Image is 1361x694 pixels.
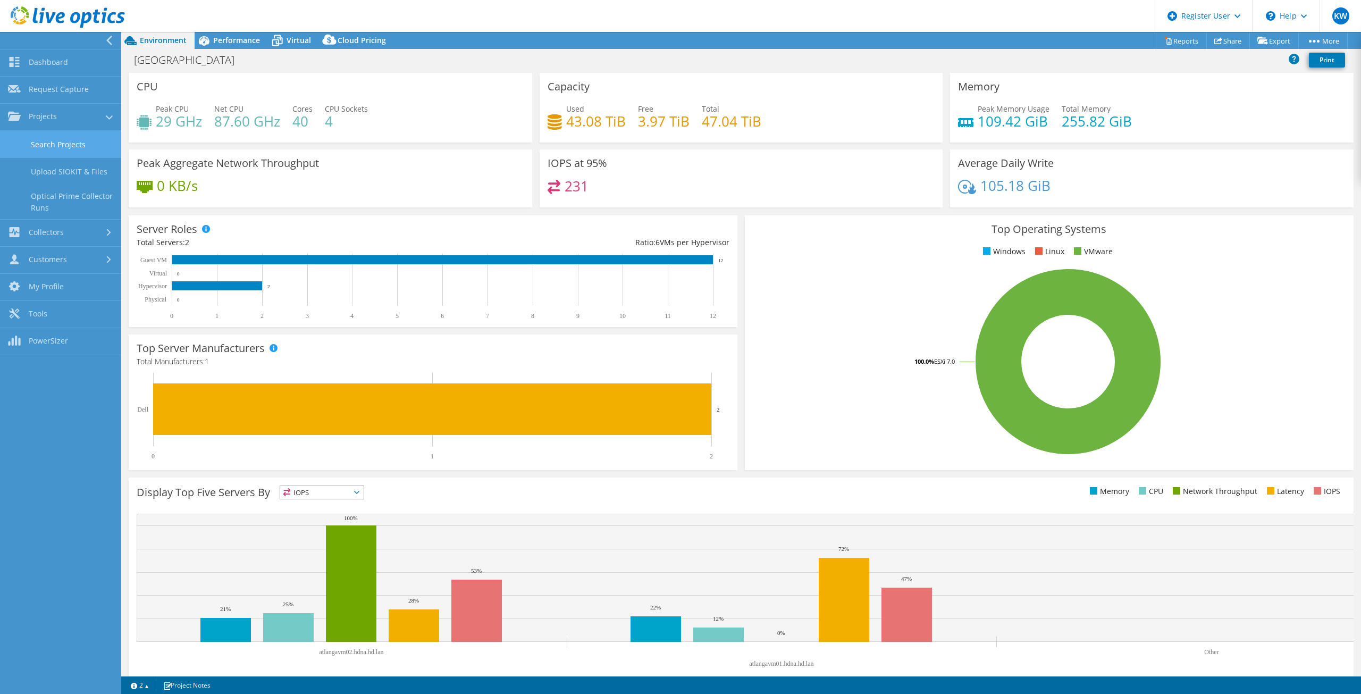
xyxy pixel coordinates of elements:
[213,35,260,45] span: Performance
[1204,648,1219,656] text: Other
[170,312,173,320] text: 0
[753,223,1346,235] h3: Top Operating Systems
[1170,486,1257,497] li: Network Throughput
[214,115,280,127] h4: 87.60 GHz
[433,237,729,248] div: Ratio: VMs per Hypervisor
[656,237,660,247] span: 6
[350,312,354,320] text: 4
[283,601,293,607] text: 25%
[1136,486,1163,497] li: CPU
[137,223,197,235] h3: Server Roles
[338,35,386,45] span: Cloud Pricing
[140,35,187,45] span: Environment
[137,81,158,93] h3: CPU
[978,104,1049,114] span: Peak Memory Usage
[287,35,311,45] span: Virtual
[306,312,309,320] text: 3
[138,282,167,290] text: Hypervisor
[750,660,814,667] text: atlangavm01.hdna.hd.lan
[320,648,384,656] text: atlangavm02.hdna.hd.lan
[1298,32,1348,49] a: More
[565,180,589,192] h4: 231
[777,630,785,636] text: 0%
[396,312,399,320] text: 5
[1156,32,1207,49] a: Reports
[137,157,319,169] h3: Peak Aggregate Network Throughput
[280,486,364,499] span: IOPS
[718,258,723,263] text: 12
[137,356,729,367] h4: Total Manufacturers:
[650,604,661,611] text: 22%
[713,615,724,622] text: 12%
[702,115,761,127] h4: 47.04 TiB
[914,357,934,365] tspan: 100.0%
[156,115,202,127] h4: 29 GHz
[717,406,720,413] text: 2
[702,104,719,114] span: Total
[958,81,999,93] h3: Memory
[1206,32,1250,49] a: Share
[980,246,1026,257] li: Windows
[486,312,489,320] text: 7
[205,356,209,366] span: 1
[710,453,713,460] text: 2
[215,312,219,320] text: 1
[566,115,626,127] h4: 43.08 TiB
[548,81,590,93] h3: Capacity
[292,104,313,114] span: Cores
[471,567,482,574] text: 53%
[325,104,368,114] span: CPU Sockets
[431,453,434,460] text: 1
[838,546,849,552] text: 72%
[152,453,155,460] text: 0
[177,297,180,303] text: 0
[548,157,607,169] h3: IOPS at 95%
[129,54,251,66] h1: [GEOGRAPHIC_DATA]
[1032,246,1064,257] li: Linux
[157,180,198,191] h4: 0 KB/s
[137,342,265,354] h3: Top Server Manufacturers
[123,679,156,692] a: 2
[137,237,433,248] div: Total Servers:
[267,284,270,289] text: 2
[145,296,166,303] text: Physical
[1249,32,1299,49] a: Export
[531,312,534,320] text: 8
[156,104,189,114] span: Peak CPU
[1332,7,1349,24] span: KW
[1309,53,1345,68] a: Print
[638,115,690,127] h4: 3.97 TiB
[1266,11,1275,21] svg: \n
[292,115,313,127] h4: 40
[665,312,671,320] text: 11
[344,515,358,521] text: 100%
[1311,486,1340,497] li: IOPS
[214,104,243,114] span: Net CPU
[1062,115,1132,127] h4: 255.82 GiB
[261,312,264,320] text: 2
[140,256,167,264] text: Guest VM
[1264,486,1304,497] li: Latency
[1062,104,1111,114] span: Total Memory
[980,180,1051,191] h4: 105.18 GiB
[901,575,912,582] text: 47%
[220,606,231,612] text: 21%
[149,270,167,277] text: Virtual
[408,597,419,604] text: 28%
[156,679,218,692] a: Project Notes
[638,104,653,114] span: Free
[576,312,579,320] text: 9
[619,312,626,320] text: 10
[978,115,1049,127] h4: 109.42 GiB
[441,312,444,320] text: 6
[1071,246,1113,257] li: VMware
[137,406,148,413] text: Dell
[1087,486,1129,497] li: Memory
[710,312,716,320] text: 12
[934,357,955,365] tspan: ESXi 7.0
[185,237,189,247] span: 2
[958,157,1054,169] h3: Average Daily Write
[566,104,584,114] span: Used
[177,271,180,277] text: 0
[325,115,368,127] h4: 4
